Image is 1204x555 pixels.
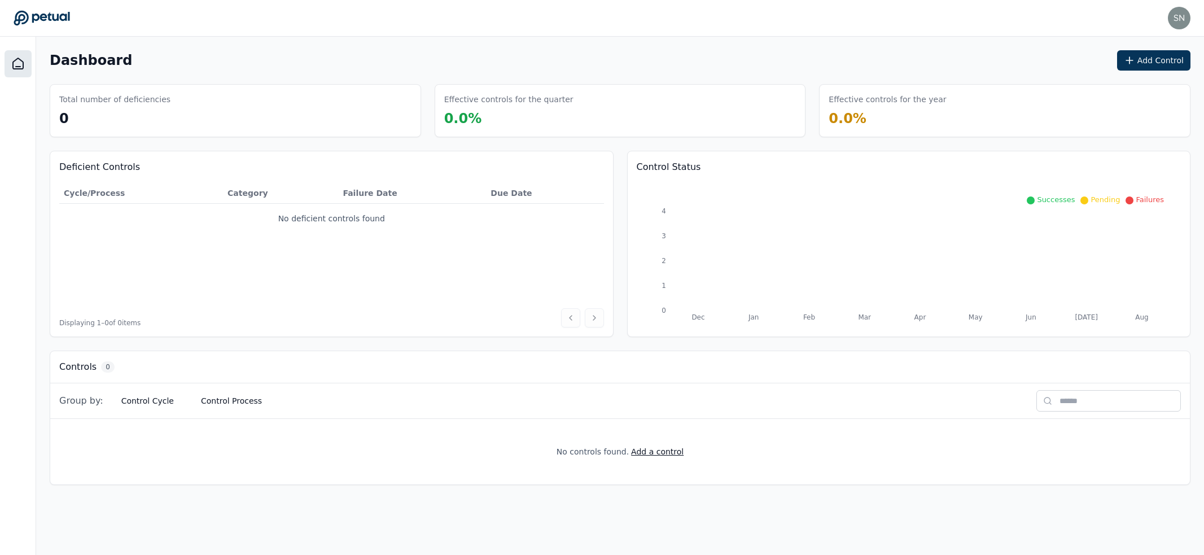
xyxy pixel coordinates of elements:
[1136,195,1164,204] span: Failures
[1091,195,1120,204] span: Pending
[662,207,666,215] tspan: 4
[829,111,866,126] span: 0.0 %
[59,160,604,174] h3: Deficient Controls
[662,257,666,265] tspan: 2
[691,313,704,321] tspan: Dec
[662,232,666,240] tspan: 3
[486,183,603,204] th: Due Date
[444,94,573,105] h3: Effective controls for the quarter
[748,313,759,321] tspan: Jan
[338,183,486,204] th: Failure Date
[112,391,183,411] button: Control Cycle
[59,111,69,126] span: 0
[969,313,983,321] tspan: May
[637,160,1181,174] h3: Control Status
[1075,313,1097,321] tspan: [DATE]
[1117,50,1190,71] button: Add Control
[192,391,271,411] button: Control Process
[1037,195,1075,204] span: Successes
[50,51,132,69] h1: Dashboard
[662,282,666,290] tspan: 1
[585,308,604,327] button: Next
[59,94,170,105] h3: Total number of deficiencies
[223,183,338,204] th: Category
[14,10,70,26] a: Go to Dashboard
[5,50,32,77] a: Dashboard
[1025,313,1036,321] tspan: Jun
[59,394,103,408] span: Group by:
[101,361,115,373] span: 0
[557,446,629,457] div: No controls found.
[59,360,97,374] h3: Controls
[829,94,946,105] h3: Effective controls for the year
[631,446,684,457] button: Add a control
[914,313,926,321] tspan: Apr
[59,204,604,234] td: No deficient controls found
[59,183,223,204] th: Cycle/Process
[1168,7,1190,29] img: snir+arm@petual.ai
[59,318,141,327] span: Displaying 1– 0 of 0 items
[803,313,815,321] tspan: Feb
[662,307,666,314] tspan: 0
[444,111,482,126] span: 0.0 %
[1135,313,1148,321] tspan: Aug
[561,308,580,327] button: Previous
[858,313,871,321] tspan: Mar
